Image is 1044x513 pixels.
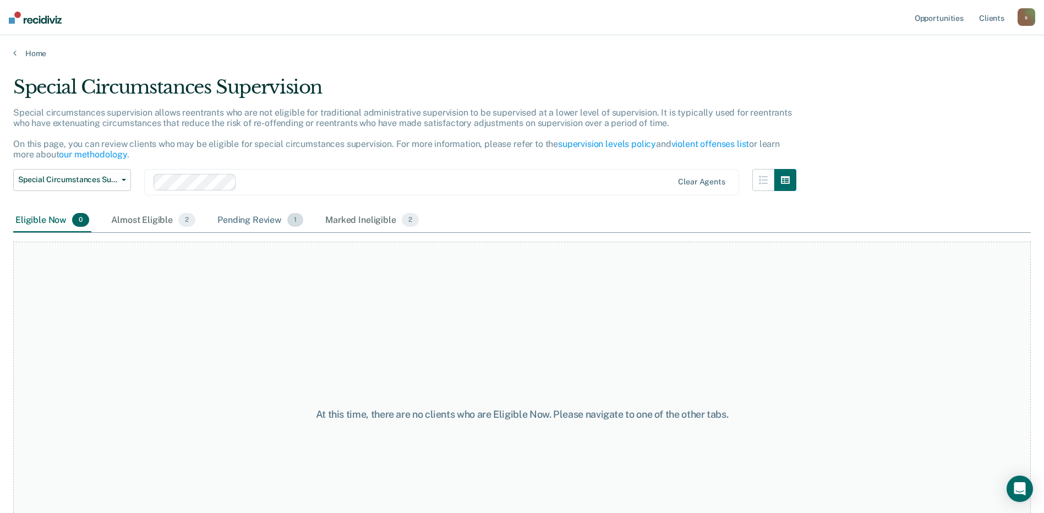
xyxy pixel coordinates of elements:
a: violent offenses list [671,139,750,149]
span: 2 [402,213,419,227]
div: Marked Ineligible2 [323,209,421,233]
button: s [1018,8,1035,26]
span: 2 [178,213,195,227]
p: Special circumstances supervision allows reentrants who are not eligible for traditional administ... [13,107,792,160]
span: Special Circumstances Supervision [18,175,117,184]
div: Clear agents [678,177,725,187]
div: Pending Review1 [215,209,305,233]
a: Home [13,48,1031,58]
a: supervision levels policy [558,139,656,149]
span: 1 [287,213,303,227]
div: Special Circumstances Supervision [13,76,796,107]
div: Almost Eligible2 [109,209,198,233]
div: Open Intercom Messenger [1007,476,1033,502]
div: At this time, there are no clients who are Eligible Now. Please navigate to one of the other tabs. [268,408,777,421]
button: Special Circumstances Supervision [13,169,131,191]
img: Recidiviz [9,12,62,24]
div: Eligible Now0 [13,209,91,233]
a: our methodology [59,149,127,160]
span: 0 [72,213,89,227]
